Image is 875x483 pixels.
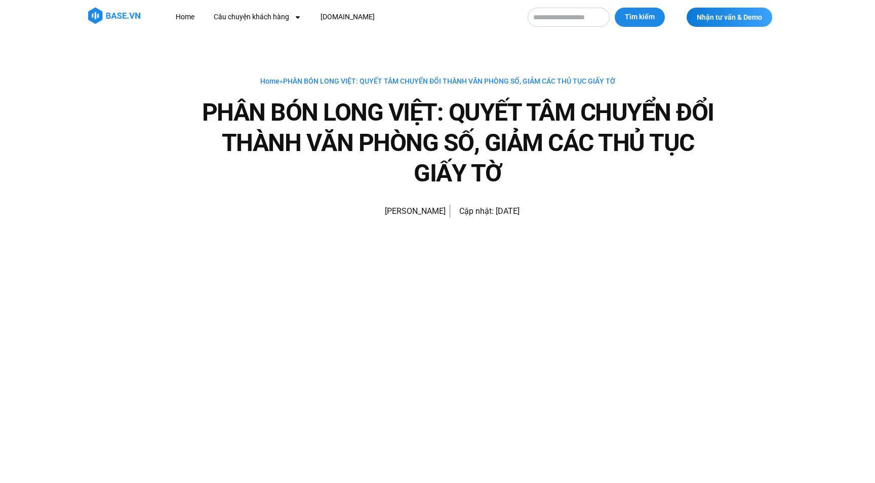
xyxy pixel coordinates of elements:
time: [DATE] [496,206,520,216]
span: » [260,77,615,85]
a: Home [260,77,280,85]
a: Nhận tư vấn & Demo [687,8,772,27]
span: PHÂN BÓN LONG VIỆT: QUYẾT TÂM CHUYỂN ĐỔI THÀNH VĂN PHÒNG SỐ, GIẢM CÁC THỦ TỤC GIẤY TỜ [283,77,615,85]
h1: PHÂN BÓN LONG VIỆT: QUYẾT TÂM CHUYỂN ĐỔI THÀNH VĂN PHÒNG SỐ, GIẢM CÁC THỦ TỤC GIẤY TỜ [194,97,721,189]
button: Tìm kiếm [615,8,665,27]
span: Cập nhật: [459,206,494,216]
span: [PERSON_NAME] [380,204,446,218]
span: Nhận tư vấn & Demo [697,14,762,21]
a: [DOMAIN_NAME] [313,8,382,26]
a: Câu chuyện khách hàng [206,8,309,26]
a: Home [168,8,202,26]
span: Tìm kiếm [625,12,655,22]
nav: Menu [168,8,518,26]
a: Picture of Đoàn Đức [PERSON_NAME] [355,199,446,224]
